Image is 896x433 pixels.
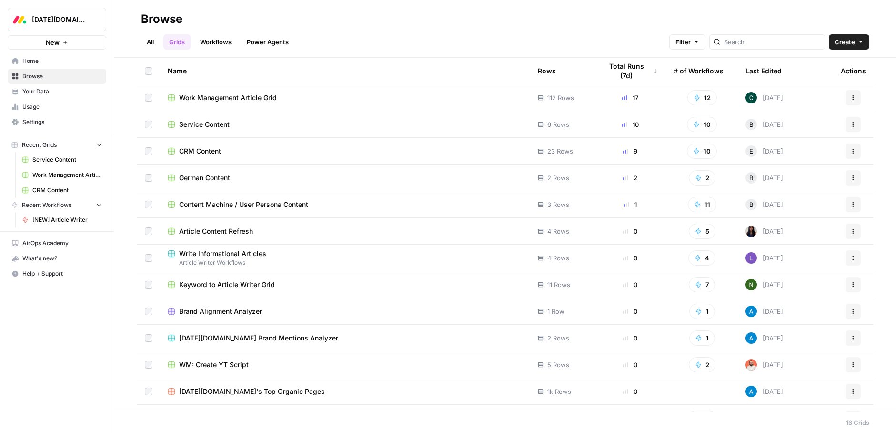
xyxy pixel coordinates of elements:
a: Keyword to Article Writer Grid [168,280,523,289]
div: 0 [602,307,658,316]
div: 0 [602,387,658,396]
span: Brand Alignment Analyzer [179,307,262,316]
span: Recent Grids [22,141,57,149]
span: CRM Content [179,146,221,156]
div: 0 [602,360,658,370]
span: 1k Rows [547,387,571,396]
button: Filter [669,34,705,50]
span: [DATE][DOMAIN_NAME] Brand Mentions Analyzer [179,333,338,343]
button: 18 [687,411,717,426]
a: [NEW] Article Writer [18,212,106,227]
img: Monday.com Logo [11,11,28,28]
img: o3cqybgnmipr355j8nz4zpq1mc6x [745,306,757,317]
div: 0 [602,253,658,263]
span: Keyword to Article Writer Grid [179,280,275,289]
a: Grids [163,34,191,50]
a: Settings [8,114,106,130]
div: 0 [602,333,658,343]
a: All [141,34,160,50]
a: Work Management Article Grid [18,167,106,183]
span: German Content [179,173,230,183]
span: B [749,120,754,129]
button: 7 [689,277,715,292]
div: [DATE] [745,279,783,290]
button: Recent Workflows [8,198,106,212]
span: Article Writer Workflows [168,258,523,267]
button: 10 [687,117,717,132]
button: New [8,35,106,50]
div: Last Edited [745,58,782,84]
button: 10 [687,144,717,159]
div: [DATE] [745,226,783,237]
span: Home [22,57,102,65]
div: [DATE] [745,92,783,103]
div: 1 [602,200,658,209]
span: 4 Rows [547,227,569,236]
a: Usage [8,99,106,114]
span: Help + Support [22,269,102,278]
div: [DATE] [745,119,783,130]
button: 5 [689,224,715,239]
button: 2 [689,170,715,186]
div: What's new? [8,251,106,266]
div: 0 [602,227,658,236]
span: Settings [22,118,102,126]
div: Actions [841,58,866,84]
div: 2 [602,173,658,183]
a: Browse [8,69,106,84]
span: Create [835,37,855,47]
a: Your Data [8,84,106,99]
span: 11 Rows [547,280,570,289]
a: [DATE][DOMAIN_NAME]'s Top Organic Pages [168,387,523,396]
a: CRM Content [168,146,523,156]
div: # of Workflows [674,58,724,84]
span: 3 Rows [547,200,569,209]
a: Service Content [168,120,523,129]
span: WM: Create YT Script [179,360,249,370]
span: AirOps Academy [22,239,102,247]
a: Power Agents [241,34,294,50]
span: Work Management Article Grid [32,171,102,179]
div: [DATE] [745,199,783,210]
a: Article Content Refresh [168,227,523,236]
a: Content Machine / User Persona Content [168,200,523,209]
button: 11 [688,197,716,212]
div: 10 [602,120,658,129]
span: Content Machine / User Persona Content [179,200,308,209]
button: Help + Support [8,266,106,281]
div: 9 [602,146,658,156]
div: [DATE] [745,359,783,371]
span: Work Management Article Grid [179,93,277,103]
div: 16 Grids [846,418,869,427]
div: 17 [602,93,658,103]
input: Search [724,37,821,47]
a: Service Content [18,152,106,167]
span: Write Informational Articles [179,249,266,258]
button: 1 [689,304,715,319]
a: [DATE][DOMAIN_NAME] Brand Mentions Analyzer [168,333,523,343]
span: 1 Row [547,307,564,316]
span: Filter [675,37,691,47]
a: WM: Create YT Script [168,360,523,370]
a: Work Management Article Grid [168,93,523,103]
span: 4 Rows [547,253,569,263]
div: Name [168,58,523,84]
span: E [749,146,753,156]
div: Browse [141,11,182,27]
button: Recent Grids [8,138,106,152]
img: o3cqybgnmipr355j8nz4zpq1mc6x [745,386,757,397]
button: Workspace: Monday.com [8,8,106,31]
img: o3cqybgnmipr355j8nz4zpq1mc6x [745,332,757,344]
span: Recent Workflows [22,201,71,209]
a: CRM Content [18,183,106,198]
a: Home [8,53,106,69]
a: Brand Alignment Analyzer [168,307,523,316]
span: Your Data [22,87,102,96]
button: What's new? [8,251,106,266]
span: B [749,200,754,209]
span: 112 Rows [547,93,574,103]
img: rox323kbkgutb4wcij4krxobkpon [745,226,757,237]
span: 2 Rows [547,173,569,183]
a: AirOps Academy [8,236,106,251]
img: rn7sh892ioif0lo51687sih9ndqw [745,252,757,264]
